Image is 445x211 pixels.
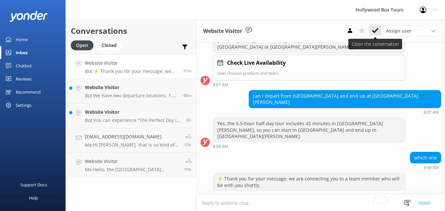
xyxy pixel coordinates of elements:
h2: Conversations [71,25,191,37]
a: Website VisitorMe:Hello, the [GEOGRAPHIC_DATA] location is approximately 13 miles away from the [... [66,153,196,177]
div: Help [29,191,38,204]
a: Closed [97,41,125,49]
div: ⚡ Thank you for your message; we are connecting you to a team member who will be with you shortly. [213,173,405,191]
div: Open [71,40,93,50]
div: 08:08am 10-Aug-2025 (UTC -07:00) America/Tijuana [213,144,405,149]
a: [EMAIL_ADDRESS][DOMAIN_NAME]Me:Hi [PERSON_NAME], that is so kind of you! Unfortunately, [PERSON_N... [66,128,196,153]
h3: Website Visitor [203,27,242,35]
p: Me: Hello, the [GEOGRAPHIC_DATA] location is approximately 13 miles away from the [GEOGRAPHIC_DAT... [85,167,179,173]
div: 08:07am 10-Aug-2025 (UTC -07:00) America/Tijuana [249,110,441,114]
h4: Website Visitor [85,84,178,91]
a: Open [71,41,97,49]
div: Reviews [16,72,31,85]
h4: Check Live Availability [227,59,286,67]
div: 08:08am 10-Aug-2025 (UTC -07:00) America/Tijuana [410,165,441,170]
div: Chatbot [16,59,32,72]
a: Website VisitorBot:We have two departure locations: 1. [STREET_ADDRESS] - Please check-in inside ... [66,79,196,104]
div: Assign User [383,26,438,36]
strong: 8:08 AM [424,166,439,170]
button: 📩 Contact me by email [213,191,405,204]
p: User chooses products and dates. [217,70,401,76]
span: 01:33pm 09-Aug-2025 (UTC -07:00) America/Tijuana [184,167,191,172]
span: 04:51pm 09-Aug-2025 (UTC -07:00) America/Tijuana [184,142,191,148]
a: Website VisitorBot:You can experience "The Perfect Day in LA" tour, which is a full-day adventure... [66,104,196,128]
span: 07:51am 10-Aug-2025 (UTC -07:00) America/Tijuana [183,93,191,98]
a: Website VisitorBot:⚡ Thank you for your message; we are connecting you to a team member who will ... [66,54,196,79]
textarea: To enrich screen reader interactions, please activate Accessibility in Grammarly extension settings [197,195,445,211]
h4: Website Visitor [85,59,178,67]
p: Bot: You can experience "The Perfect Day in LA" tour, which is a full-day adventure combining two... [85,117,182,123]
h4: Website Visitor [85,158,179,165]
div: Settings [16,99,31,112]
span: Assign user [386,27,412,35]
div: can i depart from [GEOGRAPHIC_DATA] and end up at [GEOGRAPHIC_DATA][PERSON_NAME] [249,90,441,108]
h4: [EMAIL_ADDRESS][DOMAIN_NAME] [85,133,179,140]
div: Recommend [16,85,41,99]
h4: Website Visitor [85,108,182,116]
div: Support Docs [20,178,47,191]
span: 08:08am 10-Aug-2025 (UTC -07:00) America/Tijuana [183,68,191,74]
img: yonder-white-logo.png [10,11,48,22]
p: Bot: ⚡ Thank you for your message; we are connecting you to a team member who will be with you sh... [85,68,178,74]
div: Home [16,33,28,46]
span: 02:37am 10-Aug-2025 (UTC -07:00) America/Tijuana [186,117,191,123]
p: Bot: We have two departure locations: 1. [STREET_ADDRESS] - Please check-in inside the [GEOGRAPHI... [85,93,178,99]
div: which one [410,152,441,163]
div: 08:07am 10-Aug-2025 (UTC -07:00) America/Tijuana [213,82,405,87]
strong: 8:08 AM [213,145,228,149]
div: Yes, the 5.5-hour half-day tour includes 45 minutes in [GEOGRAPHIC_DATA][PERSON_NAME], so you can... [213,118,405,142]
strong: 8:07 AM [424,110,439,114]
div: Closed [97,40,122,50]
strong: 8:07 AM [213,83,228,87]
div: Inbox [16,46,28,59]
p: Me: Hi [PERSON_NAME], that is so kind of you! Unfortunately, [PERSON_NAME] doesn't have Venmo. He... [85,142,179,148]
